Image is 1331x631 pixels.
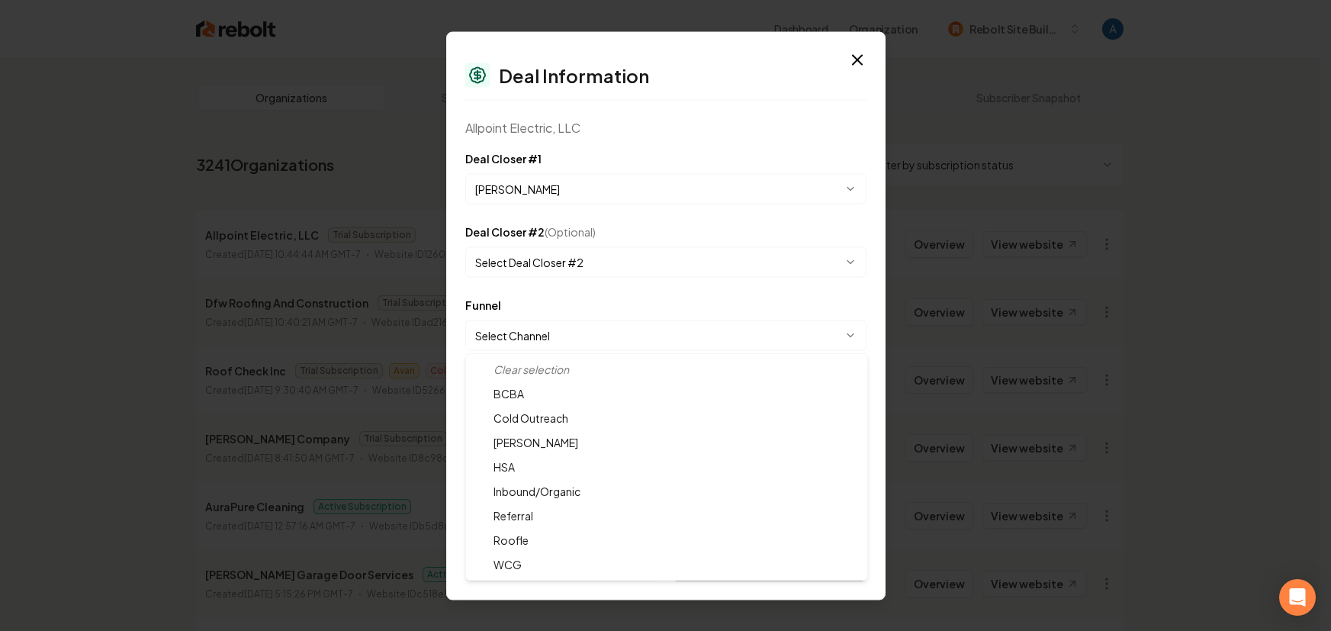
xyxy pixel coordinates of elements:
span: Roofle [493,533,529,547]
span: Cold Outreach [493,411,568,425]
span: BCBA [493,387,524,401]
span: HSA [493,460,515,474]
span: Inbound/Organic [493,485,580,498]
span: WCG [493,558,522,571]
span: Referral [493,509,533,523]
span: [PERSON_NAME] [493,436,578,449]
span: Clear selection [493,362,569,376]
